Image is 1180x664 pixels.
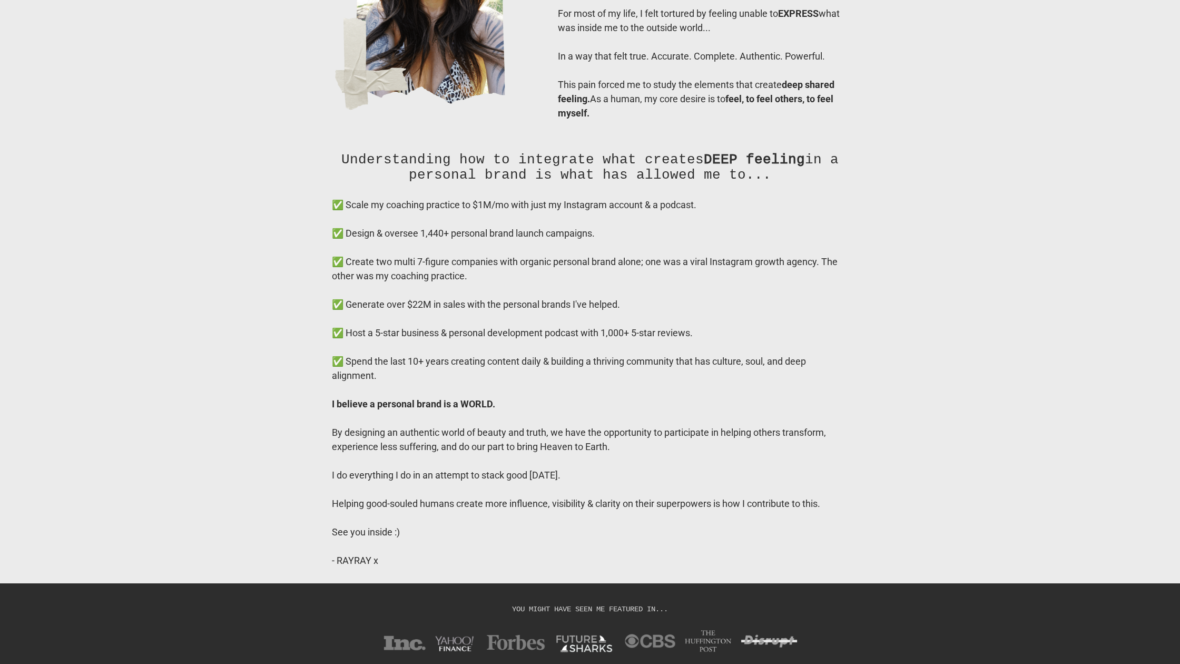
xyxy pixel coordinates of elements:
h2: Understanding how to integrate what creates in a personal brand is what has allowed me to... [332,152,848,198]
b: EXPRESS [778,8,819,19]
div: Helping good-souled humans create more influence, visibility & clarity on their superpowers is ho... [332,496,848,511]
div: ✅ Spend the last 10+ years creating content daily & building a thriving community that has cultur... [332,354,848,383]
div: ✅ Design & oversee 1,440+ personal brand launch campaigns. [332,226,848,240]
div: ✅ Create two multi 7-figure companies with organic personal brand alone; one was a viral Instagra... [332,255,848,283]
div: ✅ Host a 5-star business & personal development podcast with 1,000+ 5-star reviews. [332,326,848,340]
div: ✅ Generate over $22M in sales with the personal brands I've helped. [332,297,848,311]
div: I do everything I do in an attempt to stack good [DATE]. [332,468,848,482]
div: By designing an authentic world of beauty and truth, we have the opportunity to participate in he... [332,425,848,454]
div: See you inside :) [332,525,848,539]
h1: YOU MIGHT HAVE SEEN ME FEATURED IN... [300,604,880,614]
div: ✅ Scale my coaching practice to $1M/mo with just my Instagram account & a podcast. [332,198,848,212]
b: DEEP feeling [704,152,805,167]
div: For most of my life, I felt tortured by feeling unable to what was inside me to the outside world... [558,6,848,35]
div: This pain forced me to study the elements that create As a human, my core desire is to [558,77,848,120]
b: I believe a personal brand is a WORLD. [332,398,495,409]
div: - RAYRAY x [332,553,848,568]
div: In a way that felt true. Accurate. Complete. Authentic. Powerful. [558,49,848,63]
